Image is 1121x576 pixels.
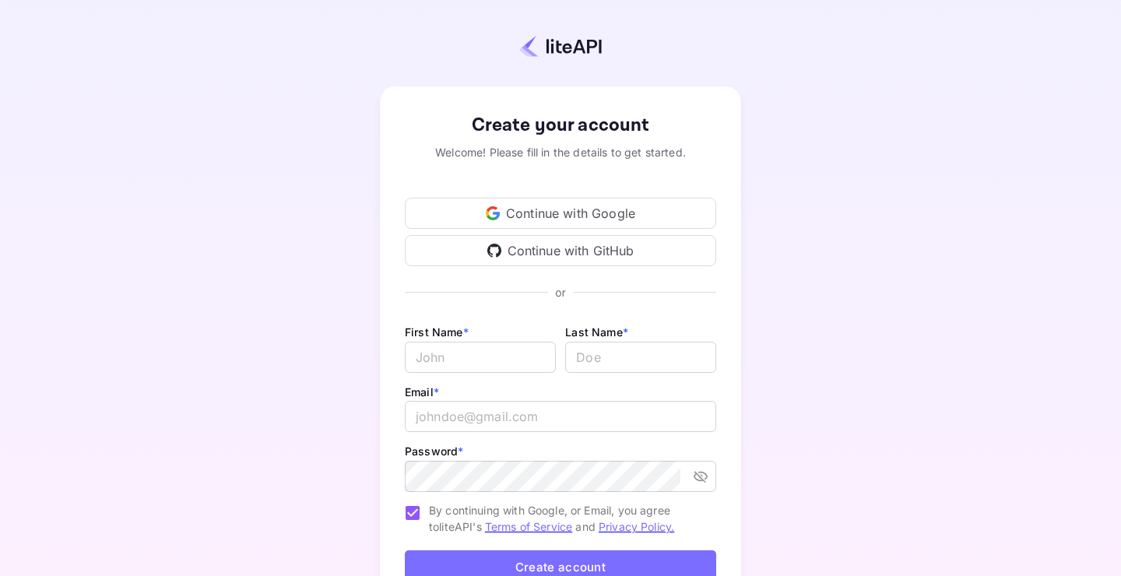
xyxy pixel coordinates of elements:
[405,444,463,458] label: Password
[429,502,704,535] span: By continuing with Google, or Email, you agree to liteAPI's and
[599,520,674,533] a: Privacy Policy.
[405,111,716,139] div: Create your account
[485,520,572,533] a: Terms of Service
[405,235,716,266] div: Continue with GitHub
[405,342,556,373] input: John
[565,325,628,339] label: Last Name
[405,144,716,160] div: Welcome! Please fill in the details to get started.
[405,325,469,339] label: First Name
[565,342,716,373] input: Doe
[405,401,716,432] input: johndoe@gmail.com
[405,198,716,229] div: Continue with Google
[519,35,602,58] img: liteapi
[687,462,715,490] button: toggle password visibility
[405,385,439,399] label: Email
